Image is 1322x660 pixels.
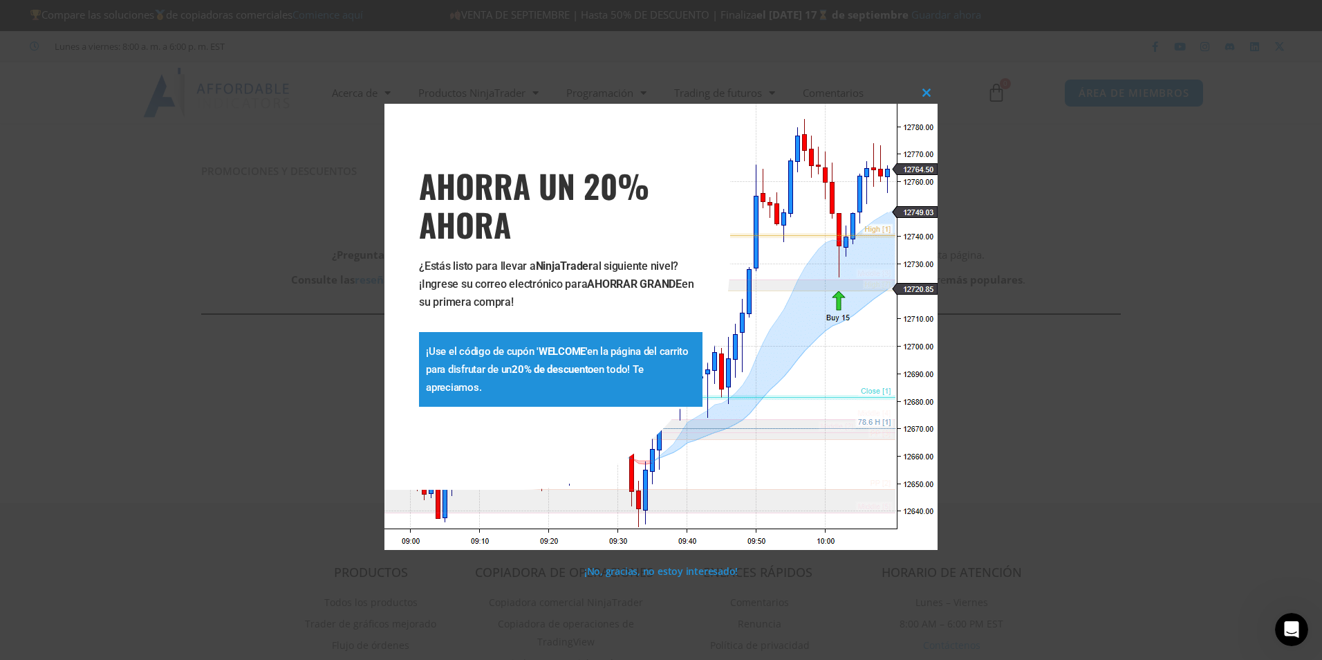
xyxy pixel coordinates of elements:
[587,277,682,291] strong: AHORRAR GRANDE
[512,363,593,376] strong: 20% de descuento
[539,345,587,358] strong: WELCOME'
[426,342,696,396] p: ¡Use el código de cupón ' en la página del carrito para disfrutar de un en todo! Te apreciamos.
[536,259,593,273] strong: NinjaTrader
[419,257,702,311] p: ¿Estás listo para llevar a al siguiente nivel? ¡Ingrese su correo electrónico para en su primera ...
[1275,613,1308,646] iframe: Intercom live chat
[419,166,702,244] span: AHORRA UN 20% AHORA
[584,565,738,578] a: ¡No, gracias, no estoy interesado!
